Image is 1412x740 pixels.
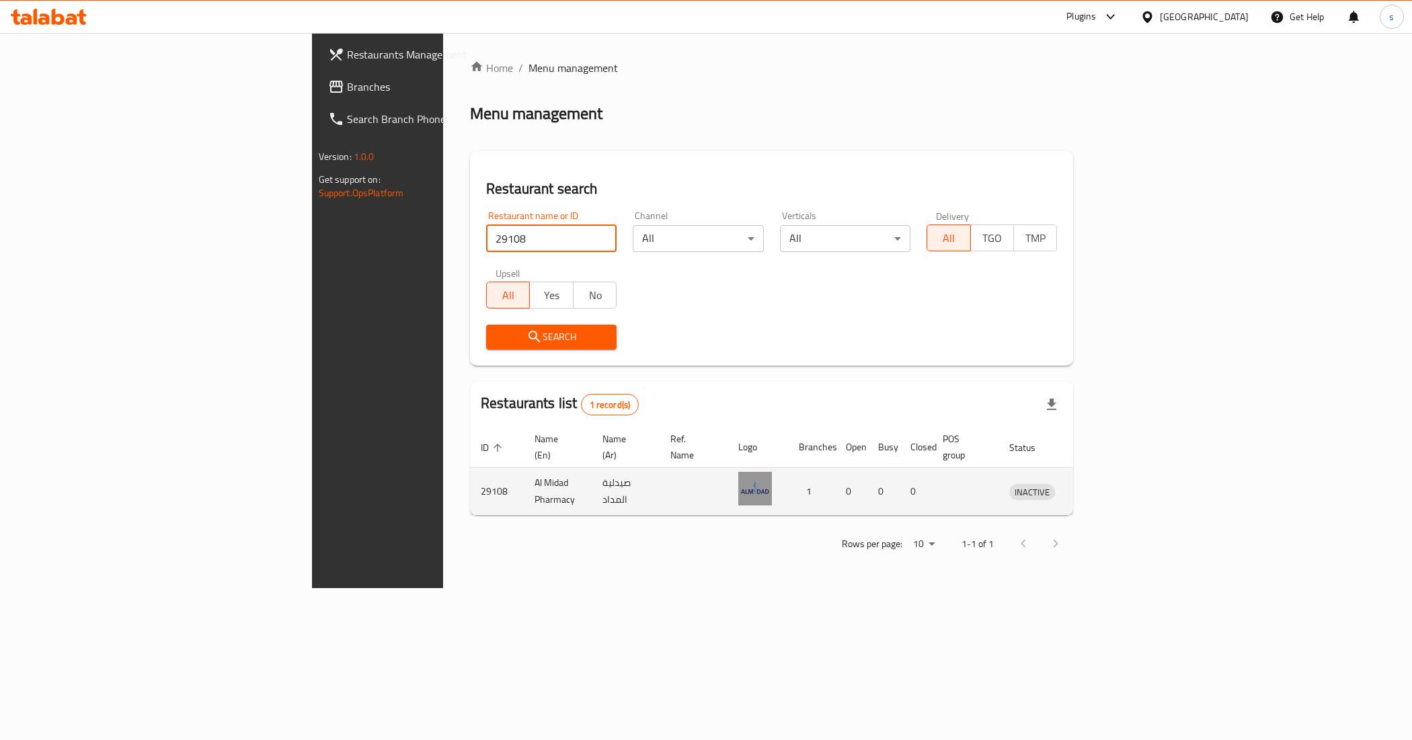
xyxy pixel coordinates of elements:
[486,225,617,252] input: Search for restaurant name or ID..
[788,427,835,468] th: Branches
[900,468,932,516] td: 0
[1389,9,1394,24] span: s
[867,427,900,468] th: Busy
[908,534,940,554] div: Rows per page:
[481,393,639,415] h2: Restaurants list
[970,224,1014,251] button: TGO
[1009,484,1055,500] div: INACTIVE
[582,399,639,411] span: 1 record(s)
[347,46,537,63] span: Restaurants Management
[936,211,970,220] label: Delivery
[497,329,606,345] span: Search
[842,536,902,552] p: Rows per page:
[319,184,404,202] a: Support.OpsPlatform
[976,229,1009,248] span: TGO
[962,536,994,552] p: 1-1 of 1
[528,60,618,76] span: Menu management
[867,468,900,516] td: 0
[1160,9,1249,24] div: [GEOGRAPHIC_DATA]
[470,427,1117,516] table: enhanced table
[943,431,982,463] span: POS group
[835,468,867,516] td: 0
[592,468,660,516] td: صيدلية المداد
[1009,485,1055,500] span: INACTIVE
[1019,229,1052,248] span: TMP
[1009,440,1053,456] span: Status
[1013,224,1057,251] button: TMP
[633,225,763,252] div: All
[524,468,592,516] td: Al Midad Pharmacy
[535,431,576,463] span: Name (En)
[470,60,1073,76] nav: breadcrumb
[347,111,537,127] span: Search Branch Phone
[738,472,772,505] img: Al Midad Pharmacy
[602,431,643,463] span: Name (Ar)
[486,282,530,309] button: All
[573,282,617,309] button: No
[496,268,520,278] label: Upsell
[317,103,548,135] a: Search Branch Phone
[1071,427,1117,468] th: Action
[1035,388,1068,421] div: Export file
[670,431,711,463] span: Ref. Name
[535,286,567,305] span: Yes
[317,71,548,103] a: Branches
[319,148,352,165] span: Version:
[933,229,965,248] span: All
[347,79,537,95] span: Branches
[579,286,611,305] span: No
[581,394,639,415] div: Total records count
[486,179,1057,199] h2: Restaurant search
[317,38,548,71] a: Restaurants Management
[354,148,375,165] span: 1.0.0
[492,286,524,305] span: All
[788,468,835,516] td: 1
[481,440,506,456] span: ID
[900,427,932,468] th: Closed
[529,282,573,309] button: Yes
[319,171,381,188] span: Get support on:
[728,427,788,468] th: Logo
[835,427,867,468] th: Open
[780,225,910,252] div: All
[1066,9,1096,25] div: Plugins
[486,325,617,350] button: Search
[927,224,970,251] button: All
